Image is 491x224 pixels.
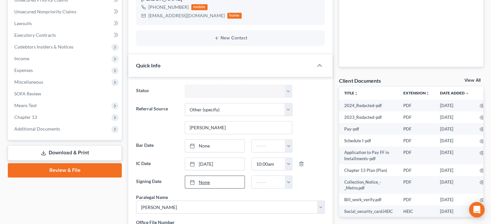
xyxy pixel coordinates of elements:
div: [PHONE_NUMBER] [148,4,189,10]
input: -- : -- [252,140,285,152]
span: Chapter 13 [14,114,37,120]
label: Signing Date [133,175,182,189]
label: Status [133,85,182,98]
input: -- : -- [252,158,285,170]
div: [EMAIL_ADDRESS][DOMAIN_NAME] [148,12,225,19]
a: [DATE] [185,158,245,170]
button: New Contact [141,35,320,41]
td: Pay-pdf [339,123,398,135]
td: Social_security_card.HEIC [339,205,398,217]
td: PDF [398,111,435,123]
td: [DATE] [435,164,474,176]
td: Chapter 13 Plan (Plan) [339,164,398,176]
td: Schedule I-pdf [339,135,398,147]
td: Application to Pay FF in Installments-pdf [339,147,398,164]
div: Client Documents [339,77,381,84]
td: [DATE] [435,123,474,135]
a: Lawsuits [9,18,122,29]
span: Expenses [14,67,33,73]
div: Open Intercom Messenger [469,202,485,217]
td: 2024_Redacted-pdf [339,100,398,111]
i: expand_more [465,91,469,95]
span: Means Test [14,103,37,108]
div: Paralegal Name [136,194,168,201]
td: [DATE] [435,147,474,164]
td: 2023_Redacted-pdf [339,111,398,123]
td: [DATE] [435,100,474,111]
span: Miscellaneous [14,79,43,85]
i: unfold_more [354,91,358,95]
td: [DATE] [435,135,474,147]
td: PDF [398,176,435,194]
td: HEIC [398,205,435,217]
label: IC Date [133,158,182,171]
td: [DATE] [435,176,474,194]
input: -- : -- [252,176,285,188]
span: SOFA Review [14,91,41,96]
td: PDF [398,100,435,111]
label: Bar Date [133,139,182,152]
td: [DATE] [435,194,474,205]
td: PDF [398,194,435,205]
div: mobile [191,4,208,10]
a: Date Added expand_more [440,91,469,95]
label: Referral Source [133,103,182,134]
td: PDF [398,147,435,164]
td: PDF [398,123,435,135]
td: [DATE] [435,111,474,123]
a: View All [464,78,481,83]
span: Executory Contracts [14,32,56,38]
span: Codebtors Insiders & Notices [14,44,73,49]
a: SOFA Review [9,88,122,100]
a: None [185,140,245,152]
a: None [185,176,245,188]
td: Collection_Notice_-_Metro.pdf [339,176,398,194]
a: Unsecured Nonpriority Claims [9,6,122,18]
div: home [227,13,242,19]
td: [DATE] [435,205,474,217]
a: Download & Print [8,145,122,161]
span: Additional Documents [14,126,60,132]
a: Review & File [8,163,122,177]
input: Other Referral Source [185,121,292,134]
td: PDF [398,164,435,176]
td: PDF [398,135,435,147]
span: Income [14,56,29,61]
td: Bill_work_verify.pdf [339,194,398,205]
span: Quick Info [136,62,160,68]
a: Extensionunfold_more [403,91,430,95]
span: Unsecured Nonpriority Claims [14,9,76,14]
a: Executory Contracts [9,29,122,41]
a: Titleunfold_more [344,91,358,95]
span: Lawsuits [14,21,32,26]
i: unfold_more [426,91,430,95]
